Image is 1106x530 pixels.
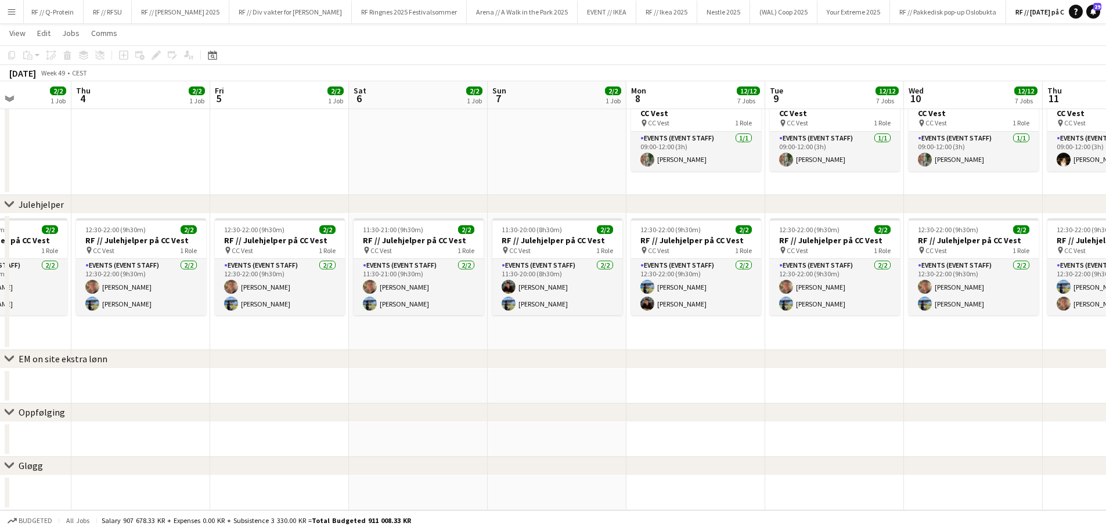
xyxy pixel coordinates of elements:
span: Fri [215,85,224,96]
app-card-role: Events (Event Staff)2/212:30-22:00 (9h30m)[PERSON_NAME][PERSON_NAME] [76,259,206,315]
div: 12:30-22:00 (9h30m)2/2RF // Julehjelper på CC Vest CC Vest1 RoleEvents (Event Staff)2/212:30-22:0... [909,218,1039,315]
span: Thu [76,85,91,96]
a: Comms [87,26,122,41]
span: 12:30-22:00 (9h30m) [224,225,284,234]
div: 09:00-12:00 (3h)1/1RF // BACKUP Pakkedisk på CC Vest CC Vest1 RoleEvents (Event Staff)1/109:00-12... [631,81,761,171]
span: 1 Role [735,246,752,255]
div: Salary 907 678.33 KR + Expenses 0.00 KR + Subsistence 3 330.00 KR = [102,516,411,525]
span: 8 [629,92,646,105]
span: 2/2 [189,86,205,95]
app-card-role: Events (Event Staff)2/211:30-20:00 (8h30m)[PERSON_NAME][PERSON_NAME] [492,259,622,315]
span: 2/2 [458,225,474,234]
span: 11 [1046,92,1062,105]
span: Thu [1047,85,1062,96]
div: 7 Jobs [1015,96,1037,105]
app-card-role: Events (Event Staff)1/109:00-12:00 (3h)[PERSON_NAME] [631,132,761,171]
span: 4 [74,92,91,105]
span: 2/2 [327,86,344,95]
span: 2/2 [466,86,482,95]
div: 7 Jobs [737,96,759,105]
span: 11:30-21:00 (9h30m) [363,225,423,234]
span: 12/12 [1014,86,1037,95]
button: RF // Pakkedisk pop-up Oslobukta [890,1,1006,23]
button: Budgeted [6,514,54,527]
span: Sun [492,85,506,96]
span: 12:30-22:00 (9h30m) [640,225,701,234]
button: RF // Ikea 2025 [636,1,697,23]
span: 2/2 [874,225,891,234]
app-job-card: 12:30-22:00 (9h30m)2/2RF // Julehjelper på CC Vest CC Vest1 RoleEvents (Event Staff)2/212:30-22:0... [76,218,206,315]
span: 2/2 [605,86,621,95]
span: Wed [909,85,924,96]
span: 1 Role [457,246,474,255]
div: EM on site ekstra lønn [19,353,107,365]
button: Arena // A Walk in the Park 2025 [467,1,578,23]
div: 11:30-20:00 (8h30m)2/2RF // Julehjelper på CC Vest CC Vest1 RoleEvents (Event Staff)2/211:30-20:0... [492,218,622,315]
button: RF // [DATE] på CC-vest [1006,1,1095,23]
a: Edit [33,26,55,41]
app-card-role: Events (Event Staff)2/212:30-22:00 (9h30m)[PERSON_NAME][PERSON_NAME] [770,259,900,315]
div: 12:30-22:00 (9h30m)2/2RF // Julehjelper på CC Vest CC Vest1 RoleEvents (Event Staff)2/212:30-22:0... [215,218,345,315]
button: RF // Q-Protein [22,1,84,23]
app-card-role: Events (Event Staff)1/109:00-12:00 (3h)[PERSON_NAME] [909,132,1039,171]
span: CC Vest [370,246,392,255]
button: RF // [PERSON_NAME] 2025 [132,1,229,23]
div: 09:00-12:00 (3h)1/1RF // BACKUP Pakkedisk på CC Vest CC Vest1 RoleEvents (Event Staff)1/109:00-12... [770,81,900,171]
span: 12/12 [737,86,760,95]
span: 1 Role [874,118,891,127]
span: Total Budgeted 911 008.33 KR [312,516,411,525]
app-job-card: 11:30-21:00 (9h30m)2/2RF // Julehjelper på CC Vest CC Vest1 RoleEvents (Event Staff)2/211:30-21:0... [354,218,484,315]
span: 1 Role [596,246,613,255]
span: 1 Role [874,246,891,255]
app-job-card: 12:30-22:00 (9h30m)2/2RF // Julehjelper på CC Vest CC Vest1 RoleEvents (Event Staff)2/212:30-22:0... [770,218,900,315]
span: CC Vest [1064,246,1086,255]
h3: RF // Julehjelper på CC Vest [631,235,761,246]
span: CC Vest [787,246,808,255]
span: 12:30-22:00 (9h30m) [918,225,978,234]
div: 1 Job [51,96,66,105]
app-card-role: Events (Event Staff)2/212:30-22:00 (9h30m)[PERSON_NAME][PERSON_NAME] [909,259,1039,315]
span: Edit [37,28,51,38]
span: 7 [491,92,506,105]
span: 12:30-22:00 (9h30m) [85,225,146,234]
h3: RF // Julehjelper på CC Vest [909,235,1039,246]
button: RF // RFSU [84,1,132,23]
a: Jobs [57,26,84,41]
div: Oppfølging [19,406,65,418]
h3: RF // Julehjelper på CC Vest [76,235,206,246]
app-card-role: Events (Event Staff)1/109:00-12:00 (3h)[PERSON_NAME] [770,132,900,171]
span: Budgeted [19,517,52,525]
span: 11:30-20:00 (8h30m) [502,225,562,234]
div: 7 Jobs [876,96,898,105]
span: 9 [768,92,783,105]
span: 2/2 [1013,225,1029,234]
span: 12:30-22:00 (9h30m) [779,225,840,234]
h3: RF // Julehjelper på CC Vest [770,235,900,246]
div: 1 Job [467,96,482,105]
button: RF // Div vakter for [PERSON_NAME] [229,1,352,23]
span: CC Vest [648,246,669,255]
span: 2/2 [42,225,58,234]
span: Week 49 [38,68,67,77]
app-job-card: 12:30-22:00 (9h30m)2/2RF // Julehjelper på CC Vest CC Vest1 RoleEvents (Event Staff)2/212:30-22:0... [631,218,761,315]
span: 5 [213,92,224,105]
a: 29 [1086,5,1100,19]
span: 10 [907,92,924,105]
button: (WAL) Coop 2025 [750,1,817,23]
span: 2/2 [597,225,613,234]
app-job-card: 09:00-12:00 (3h)1/1RF // BACKUP Pakkedisk på CC Vest CC Vest1 RoleEvents (Event Staff)1/109:00-12... [909,81,1039,171]
span: CC Vest [925,118,947,127]
div: [DATE] [9,67,36,79]
span: CC Vest [648,118,669,127]
div: 1 Job [606,96,621,105]
span: Tue [770,85,783,96]
h3: RF // Julehjelper på CC Vest [354,235,484,246]
span: 12/12 [876,86,899,95]
span: CC Vest [787,118,808,127]
div: CEST [72,68,87,77]
button: RF Ringnes 2025 Festivalsommer [352,1,467,23]
span: 1 Role [1013,118,1029,127]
